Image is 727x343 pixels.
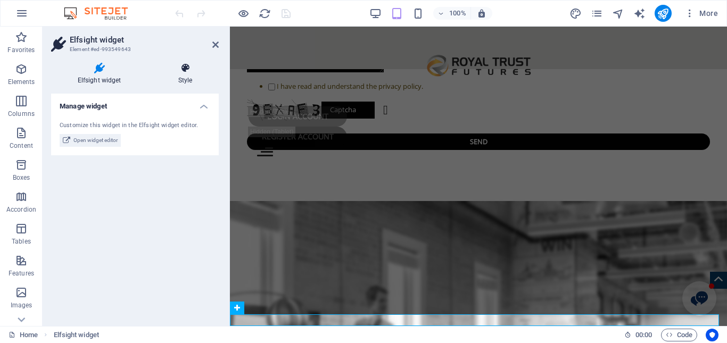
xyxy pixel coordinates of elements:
button: Open widget editor [60,134,121,147]
nav: breadcrumb [54,329,99,341]
p: Elements [8,78,35,86]
a: Click to cancel selection. Double-click to open Pages [9,329,38,341]
i: Reload page [259,7,271,20]
i: Navigator [612,7,624,20]
span: : [643,331,645,339]
span: Open widget editor [73,134,118,147]
i: Publish [657,7,669,20]
button: design [569,7,582,20]
i: Pages (Ctrl+Alt+S) [591,7,603,20]
h6: Session time [624,329,652,341]
p: Accordion [6,205,36,214]
p: Favorites [7,46,35,54]
span: Code [666,329,692,341]
p: Images [11,301,32,309]
button: publish [655,5,672,22]
i: On resize automatically adjust zoom level to fit chosen device. [477,9,486,18]
span: More [684,8,718,19]
span: 00 00 [635,329,652,341]
button: Usercentrics [706,329,718,341]
p: Tables [12,237,31,246]
h6: 100% [449,7,466,20]
p: Columns [8,110,35,118]
button: reload [258,7,271,20]
button: text_generator [633,7,646,20]
h4: Manage widget [51,94,219,113]
h2: Elfsight widget [70,35,219,45]
div: Customize this widget in the Elfsight widget editor. [60,121,210,130]
p: Features [9,269,34,278]
button: navigator [612,7,625,20]
h3: Element #ed-993549643 [70,45,197,54]
i: AI Writer [633,7,646,20]
p: Boxes [13,173,30,182]
p: Content [10,141,33,150]
button: Code [661,329,697,341]
span: Click to select. Double-click to edit [54,329,99,341]
img: Editor Logo [61,7,141,20]
button: 100% [433,7,471,20]
button: Open chat window [452,255,486,289]
h4: Style [152,63,219,85]
button: pages [591,7,604,20]
h4: Elfsight widget [51,63,152,85]
button: More [680,5,722,22]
